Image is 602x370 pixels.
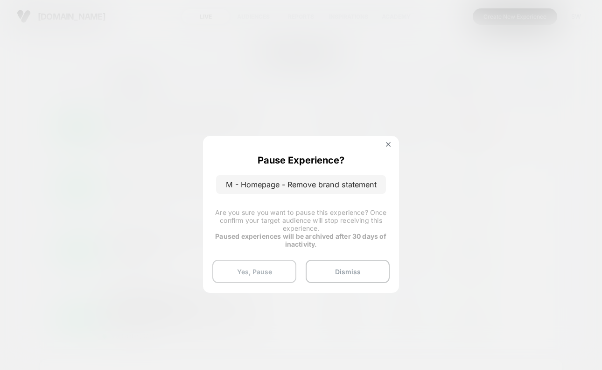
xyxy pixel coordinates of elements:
[212,260,296,283] button: Yes, Pause
[306,260,390,283] button: Dismiss
[386,142,391,147] img: close
[215,232,386,248] strong: Paused experiences will be archived after 30 days of inactivity.
[258,155,344,166] p: Pause Experience?
[215,208,386,232] span: Are you sure you want to pause this experience? Once confirm your target audience will stop recei...
[216,175,386,194] p: M - Homepage - Remove brand statement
